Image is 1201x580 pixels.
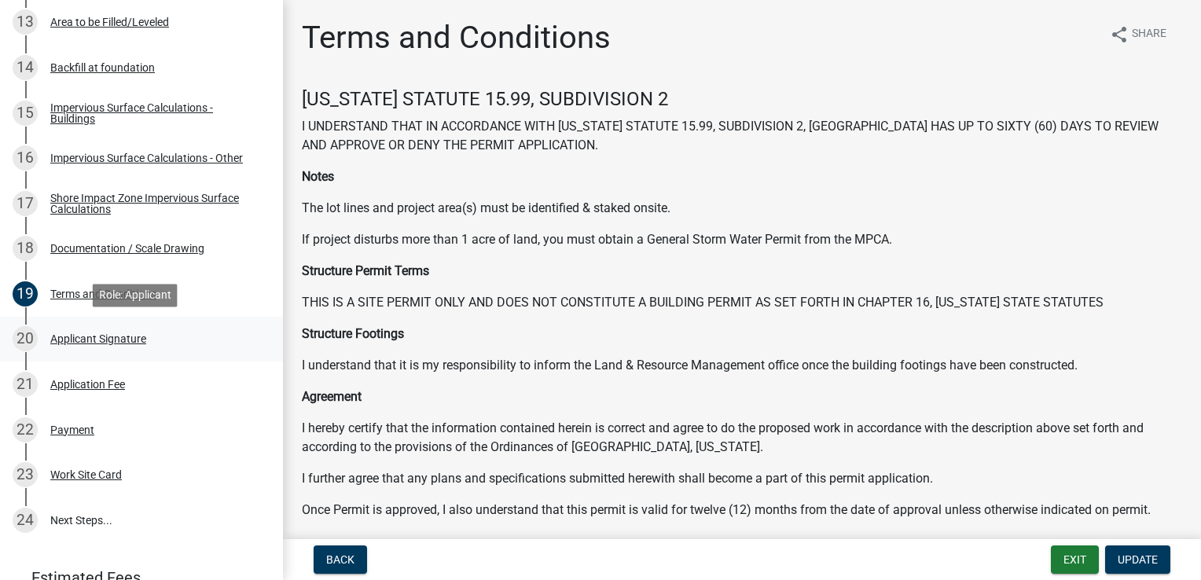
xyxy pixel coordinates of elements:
[13,417,38,442] div: 22
[50,152,243,163] div: Impervious Surface Calculations - Other
[1118,553,1158,566] span: Update
[326,553,354,566] span: Back
[13,508,38,533] div: 24
[13,462,38,487] div: 23
[50,17,169,28] div: Area to be Filled/Leveled
[1105,545,1170,574] button: Update
[50,469,122,480] div: Work Site Card
[302,263,429,278] strong: Structure Permit Terms
[302,419,1182,457] p: I hereby certify that the information contained herein is correct and agree to do the proposed wo...
[93,284,178,307] div: Role: Applicant
[13,281,38,307] div: 19
[13,101,38,126] div: 15
[13,191,38,216] div: 17
[302,199,1182,218] p: The lot lines and project area(s) must be identified & staked onsite.
[50,288,156,299] div: Terms and Conditions
[302,19,611,57] h1: Terms and Conditions
[302,293,1182,312] p: THIS IS A SITE PERMIT ONLY AND DOES NOT CONSTITUTE A BUILDING PERMIT AS SET FORTH IN CHAPTER 16, ...
[13,372,38,397] div: 21
[302,469,1182,488] p: I further agree that any plans and specifications submitted herewith shall become a part of this ...
[1051,545,1099,574] button: Exit
[50,243,204,254] div: Documentation / Scale Drawing
[302,169,334,184] strong: Notes
[50,379,125,390] div: Application Fee
[50,102,258,124] div: Impervious Surface Calculations - Buildings
[302,501,1182,519] p: Once Permit is approved, I also understand that this permit is valid for twelve (12) months from ...
[13,236,38,261] div: 18
[314,545,367,574] button: Back
[1132,25,1166,44] span: Share
[302,117,1182,155] p: I UNDERSTAND THAT IN ACCORDANCE WITH [US_STATE] STATUTE 15.99, SUBDIVISION 2, [GEOGRAPHIC_DATA] H...
[302,326,404,341] strong: Structure Footings
[1110,25,1129,44] i: share
[302,356,1182,375] p: I understand that it is my responsibility to inform the Land & Resource Management office once th...
[50,424,94,435] div: Payment
[50,62,155,73] div: Backfill at foundation
[302,88,1182,111] h4: [US_STATE] STATUTE 15.99, SUBDIVISION 2
[1097,19,1179,50] button: shareShare
[302,230,1182,249] p: If project disturbs more than 1 acre of land, you must obtain a General Storm Water Permit from t...
[50,193,258,215] div: Shore Impact Zone Impervious Surface Calculations
[13,145,38,171] div: 16
[302,389,362,404] strong: Agreement
[13,326,38,351] div: 20
[13,9,38,35] div: 13
[13,55,38,80] div: 14
[50,333,146,344] div: Applicant Signature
